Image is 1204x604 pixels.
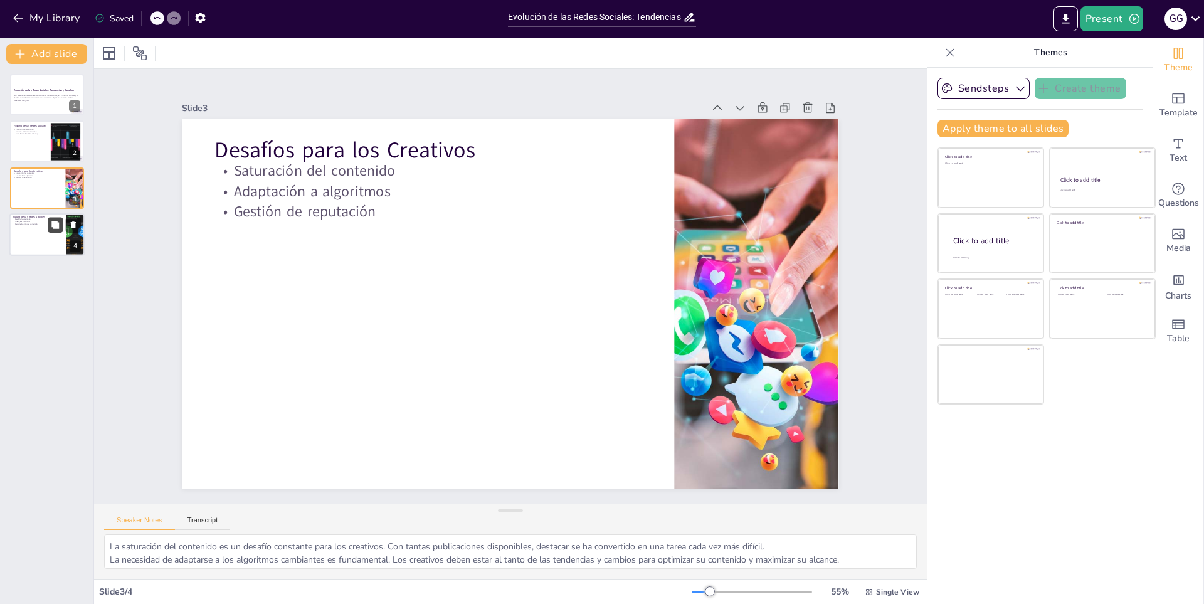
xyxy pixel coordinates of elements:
[1165,289,1191,303] span: Charts
[1057,220,1146,225] div: Click to add title
[104,534,917,569] textarea: La saturación del contenido es un desafío constante para los creativos. Con tantas publicaciones ...
[99,586,692,598] div: Slide 3 / 4
[13,218,62,221] p: Realidad aumentada
[1153,128,1203,173] div: Add text boxes
[14,177,62,179] p: Gestión de reputación
[6,44,87,64] button: Add slide
[215,135,642,166] p: Desafíos para los Creativos
[876,587,919,597] span: Single View
[13,215,62,219] p: Futuro de las Redes Sociales
[1153,309,1203,354] div: Add a table
[825,586,855,598] div: 55 %
[1164,61,1193,75] span: Theme
[1167,332,1190,346] span: Table
[1153,83,1203,128] div: Add ready made slides
[953,236,1033,246] div: Click to add title
[10,167,84,209] div: https://cdn.sendsteps.com/images/logo/sendsteps_logo_white.pnghttps://cdn.sendsteps.com/images/lo...
[132,46,147,61] span: Position
[175,516,231,530] button: Transcript
[1153,38,1203,83] div: Change the overall theme
[1166,241,1191,255] span: Media
[215,161,642,181] p: Saturación del contenido
[14,172,62,174] p: Saturación del contenido
[215,201,642,222] p: Gestión de reputación
[215,181,642,202] p: Adaptación a algoritmos
[1006,294,1035,297] div: Click to add text
[1057,285,1146,290] div: Click to add title
[1106,294,1145,297] div: Click to add text
[69,147,80,159] div: 2
[13,221,62,223] p: Inteligencia artificial
[70,241,81,252] div: 4
[9,213,85,256] div: https://cdn.sendsteps.com/images/logo/sendsteps_logo_white.pnghttps://cdn.sendsteps.com/images/lo...
[14,89,74,92] strong: Evolución de las Redes Sociales: Tendencias y Desafíos
[69,194,80,205] div: 3
[960,38,1141,68] p: Themes
[1153,173,1203,218] div: Get real-time input from your audience
[953,257,1032,260] div: Click to add body
[1080,6,1143,31] button: Present
[14,128,47,130] p: Evolución de plataformas
[95,13,134,24] div: Saved
[1159,106,1198,120] span: Template
[1053,6,1078,31] button: Export to PowerPoint
[13,223,62,226] p: Personalización del contenido
[508,8,683,26] input: Insert title
[937,120,1069,137] button: Apply theme to all slides
[9,8,85,28] button: My Library
[1060,176,1144,184] div: Click to add title
[14,95,80,99] p: Esta presentación explora la evolución de las redes sociales, las tendencias actuales y los desaf...
[14,130,47,132] p: Impacto en la comunicación
[1153,218,1203,263] div: Add images, graphics, shapes or video
[48,218,63,233] button: Duplicate Slide
[66,218,81,233] button: Delete Slide
[14,169,62,173] p: Desafíos para los Creativos
[1060,189,1143,192] div: Click to add text
[14,174,62,177] p: Adaptación a algoritmos
[937,78,1030,99] button: Sendsteps
[976,294,1004,297] div: Click to add text
[1164,8,1187,30] div: g g
[104,516,175,530] button: Speaker Notes
[69,100,80,112] div: 1
[945,162,1035,166] div: Click to add text
[945,154,1035,159] div: Click to add title
[1035,78,1126,99] button: Create theme
[10,74,84,115] div: https://cdn.sendsteps.com/images/logo/sendsteps_logo_white.pnghttps://cdn.sendsteps.com/images/lo...
[99,43,119,63] div: Layout
[945,294,973,297] div: Click to add text
[10,120,84,162] div: https://cdn.sendsteps.com/images/logo/sendsteps_logo_white.pnghttps://cdn.sendsteps.com/images/lo...
[1158,196,1199,210] span: Questions
[14,124,47,127] p: Historia de las Redes Sociales
[945,285,1035,290] div: Click to add title
[1153,263,1203,309] div: Add charts and graphs
[1164,6,1187,31] button: g g
[14,99,80,102] p: Generated with [URL]
[182,102,703,114] div: Slide 3
[14,132,47,135] p: Transformación del marketing
[1170,151,1187,165] span: Text
[1057,294,1096,297] div: Click to add text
